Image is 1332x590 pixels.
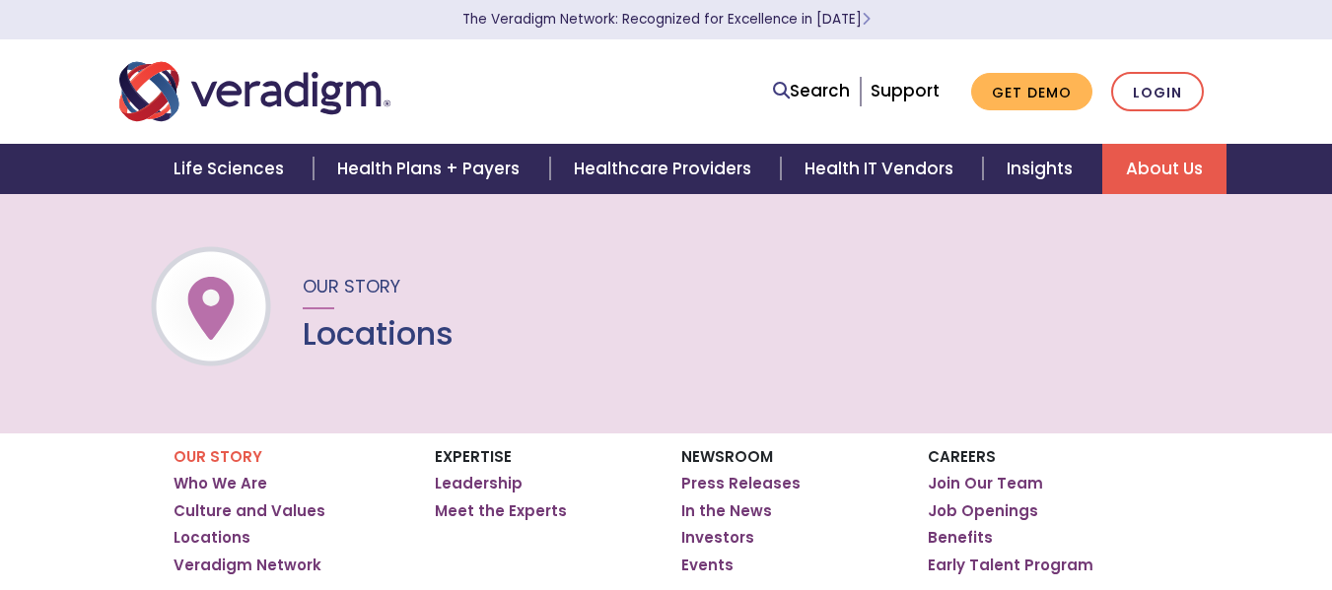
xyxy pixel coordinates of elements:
[550,144,781,194] a: Healthcare Providers
[314,144,549,194] a: Health Plans + Payers
[928,528,993,548] a: Benefits
[435,474,523,493] a: Leadership
[781,144,983,194] a: Health IT Vendors
[928,474,1043,493] a: Join Our Team
[681,528,754,548] a: Investors
[174,556,321,575] a: Veradigm Network
[928,501,1038,521] a: Job Openings
[119,59,390,124] img: Veradigm logo
[303,315,454,353] h1: Locations
[681,474,801,493] a: Press Releases
[1111,72,1204,112] a: Login
[1102,144,1227,194] a: About Us
[862,10,871,29] span: Learn More
[174,501,325,521] a: Culture and Values
[303,274,400,298] span: Our Story
[681,556,734,575] a: Events
[983,144,1102,194] a: Insights
[435,501,567,521] a: Meet the Experts
[971,73,1092,111] a: Get Demo
[773,78,850,104] a: Search
[928,556,1093,575] a: Early Talent Program
[462,10,871,29] a: The Veradigm Network: Recognized for Excellence in [DATE]Learn More
[150,144,314,194] a: Life Sciences
[681,501,772,521] a: In the News
[871,79,940,102] a: Support
[174,474,267,493] a: Who We Are
[174,528,250,548] a: Locations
